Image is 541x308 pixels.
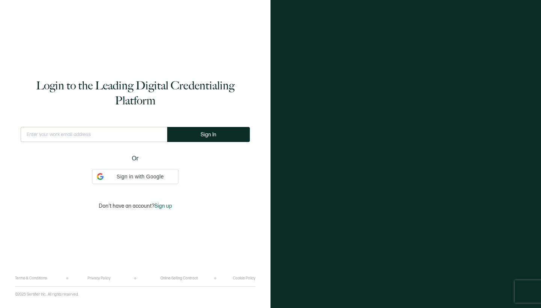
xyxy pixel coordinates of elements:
span: Sign In [201,132,216,137]
h1: Login to the Leading Digital Credentialing Platform [21,78,250,108]
a: Privacy Policy [88,276,110,281]
p: ©2025 Sertifier Inc.. All rights reserved. [15,292,79,297]
span: Or [132,154,139,163]
div: Sign in with Google [92,169,178,184]
button: Sign In [167,127,250,142]
a: Terms & Conditions [15,276,47,281]
span: Sign up [154,203,172,209]
a: Cookie Policy [233,276,255,281]
span: Sign in with Google [107,173,174,181]
a: Online Selling Contract [160,276,198,281]
p: Don't have an account? [99,203,172,209]
input: Enter your work email address [21,127,167,142]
